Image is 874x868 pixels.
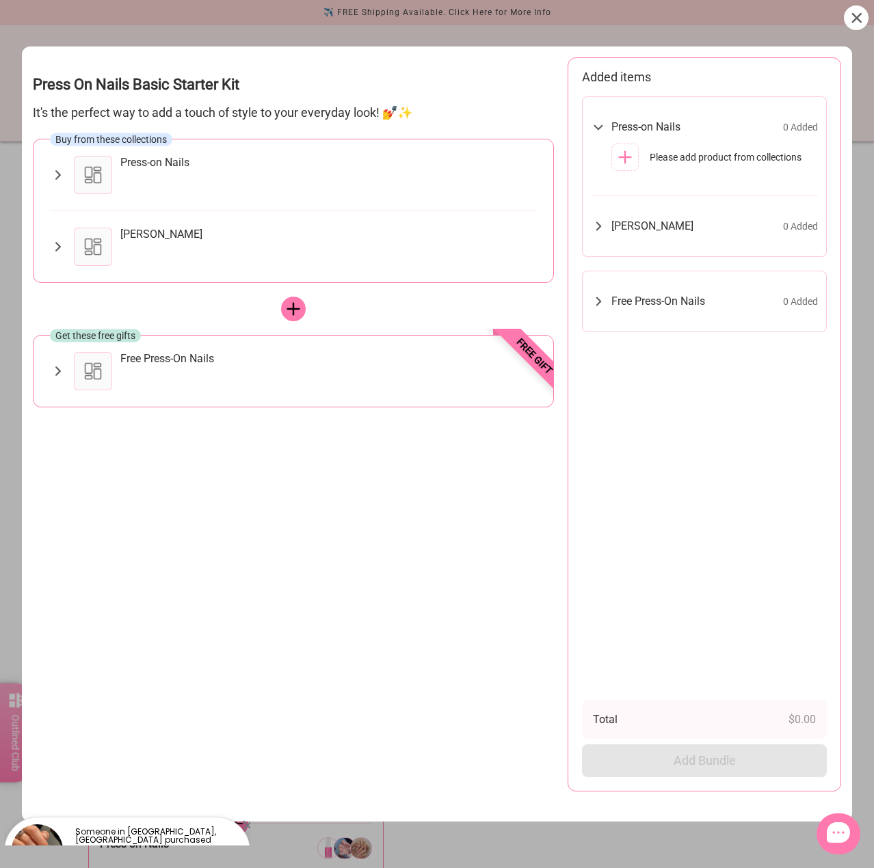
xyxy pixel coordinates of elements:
p: It's the perfect way to add a touch of style to your everyday look! 💅✨ [33,105,554,120]
span: Free gift [473,295,596,418]
span: Buy from these collections [55,134,167,145]
div: [PERSON_NAME] [120,228,202,241]
h3: Press On Nails Basic Starter Kit [33,72,554,97]
div: Press-on Nails [120,156,189,169]
span: Get these free gifts [55,330,135,341]
p: Someone in [GEOGRAPHIC_DATA], [GEOGRAPHIC_DATA] purchased [75,828,238,844]
span: 0 Added [783,220,818,232]
span: $0.00 [789,713,816,726]
span: [PERSON_NAME] [611,219,693,233]
span: 0 Added [783,121,818,133]
span: Press-on Nails [611,120,680,134]
span: Add Bundle [674,752,736,769]
span: Please add product from collections [650,150,802,164]
span: 0 Added [783,295,818,308]
span: Total [593,712,618,727]
h5: Added items [582,69,827,85]
span: Free Press-On Nails [611,295,705,308]
div: Free Press-On Nails [120,352,214,366]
